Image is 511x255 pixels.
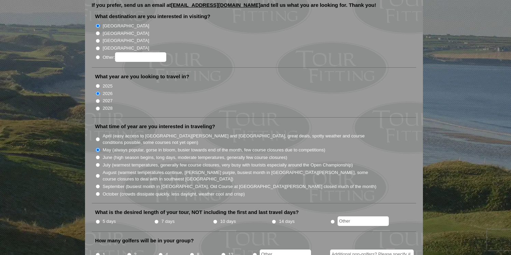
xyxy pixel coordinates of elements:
input: Other [338,216,389,226]
label: How many golfers will be in your group? [95,237,194,244]
label: September (busiest month in [GEOGRAPHIC_DATA], Old Course at [GEOGRAPHIC_DATA][PERSON_NAME] close... [103,183,377,190]
label: What is the desired length of your tour, NOT including the first and last travel days? [95,209,299,216]
input: Other: [115,52,166,62]
label: May (always popular, gorse in bloom, busier towards end of the month, few course closures due to ... [103,147,325,153]
label: June (high season begins, long days, moderate temperatures, generally few course closures) [103,154,287,161]
label: 2026 [103,90,113,97]
a: [EMAIL_ADDRESS][DOMAIN_NAME] [171,2,260,8]
label: What destination are you interested in visiting? [95,13,211,20]
label: 7 days [161,218,175,225]
label: Other: [103,52,166,62]
label: 2025 [103,83,113,90]
label: April (easy access to [GEOGRAPHIC_DATA][PERSON_NAME] and [GEOGRAPHIC_DATA], great deals, spotty w... [103,133,377,146]
label: October (crowds dissipate quickly, less daylight, weather cool and crisp) [103,191,245,198]
label: 10 days [220,218,236,225]
label: 14 days [279,218,295,225]
label: July (warmest temperatures, generally few course closures, very busy with tourists especially aro... [103,162,353,169]
label: [GEOGRAPHIC_DATA] [103,23,149,29]
label: 5 days [103,218,116,225]
label: What time of year are you interested in traveling? [95,123,215,130]
p: If you prefer, send us an email at and tell us what you are looking for. Thank you! [92,2,416,13]
label: [GEOGRAPHIC_DATA] [103,45,149,52]
label: 2028 [103,105,113,112]
label: What year are you looking to travel in? [95,73,189,80]
label: [GEOGRAPHIC_DATA] [103,30,149,37]
label: [GEOGRAPHIC_DATA] [103,37,149,44]
label: August (warmest temperatures continue, [PERSON_NAME] purple, busiest month in [GEOGRAPHIC_DATA][P... [103,169,377,183]
label: 2027 [103,97,113,104]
